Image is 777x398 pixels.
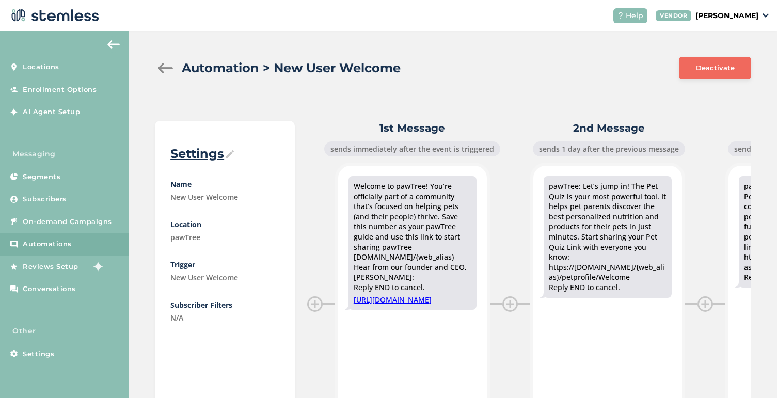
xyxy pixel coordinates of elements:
[170,146,279,162] label: Settings
[626,10,643,21] span: Help
[695,10,758,21] p: [PERSON_NAME]
[23,239,72,249] span: Automations
[324,141,500,156] div: sends immediately after the event is triggered
[226,150,234,158] img: icon-pencil-2-b80368bf.svg
[23,62,59,72] span: Locations
[23,172,60,182] span: Segments
[696,63,735,73] span: Deactivate
[8,5,99,26] img: logo-dark-0685b13c.svg
[170,179,279,189] label: Name
[656,10,691,21] div: VENDOR
[170,219,279,230] label: Location
[679,57,751,79] button: Deactivate
[530,121,688,135] label: 2nd Message
[23,107,80,117] span: AI Agent Setup
[86,256,107,277] img: glitter-stars-b7820f95.gif
[170,259,279,270] label: Trigger
[23,194,67,204] span: Subscribers
[170,312,279,323] label: N/A
[533,141,685,156] div: sends 1 day after the previous message
[354,181,471,293] div: Welcome to pawTree! You’re officially part of a community that’s focused on helping pets (and the...
[23,85,97,95] span: Enrollment Options
[725,348,777,398] iframe: Chat Widget
[170,192,279,202] label: New User Welcome
[170,272,279,283] label: New User Welcome
[23,217,112,227] span: On-demand Campaigns
[170,299,279,310] label: Subscriber Filters
[23,262,78,272] span: Reviews Setup
[307,121,518,135] label: 1st Message
[23,349,54,359] span: Settings
[107,40,120,49] img: icon-arrow-back-accent-c549486e.svg
[170,232,279,243] label: pawTree
[763,13,769,18] img: icon_down-arrow-small-66adaf34.svg
[354,295,471,305] a: [URL][DOMAIN_NAME]
[23,284,76,294] span: Conversations
[182,59,401,77] h2: Automation > New User Welcome
[617,12,624,19] img: icon-help-white-03924b79.svg
[549,181,667,293] div: pawTree: Let’s jump in! The Pet Quiz is your most powerful tool. It helps pet parents discover th...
